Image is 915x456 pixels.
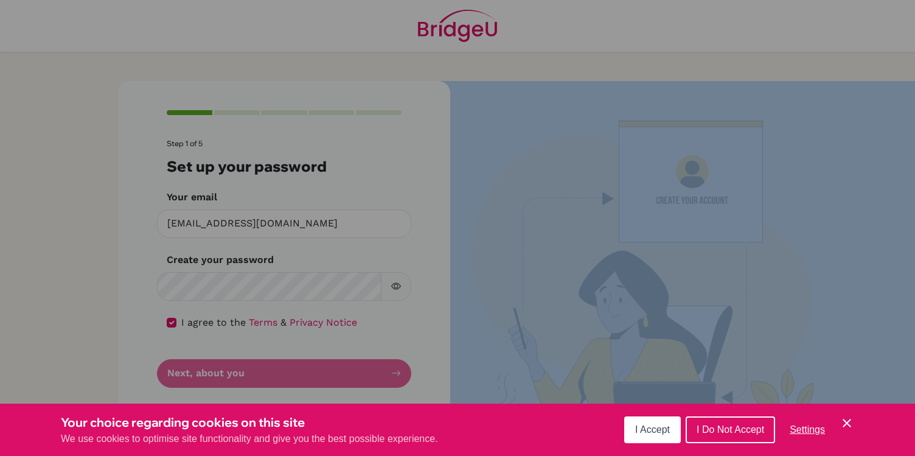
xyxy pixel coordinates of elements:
button: Save and close [840,416,854,430]
button: I Do Not Accept [686,416,775,443]
p: We use cookies to optimise site functionality and give you the best possible experience. [61,432,438,446]
span: I Accept [635,424,670,435]
span: Settings [790,424,825,435]
h3: Your choice regarding cookies on this site [61,413,438,432]
button: I Accept [624,416,681,443]
button: Settings [780,418,835,442]
span: I Do Not Accept [697,424,764,435]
